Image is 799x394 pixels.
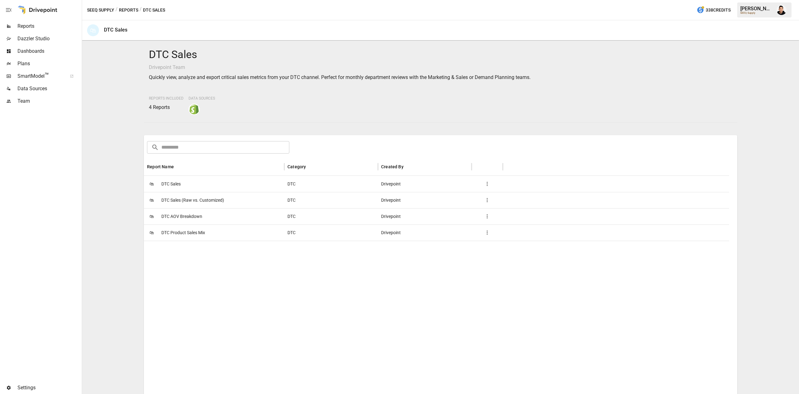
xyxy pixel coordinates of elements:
span: DTC Product Sales Mix [161,225,205,241]
span: Reports Included [149,96,184,101]
span: ™ [45,71,49,79]
img: shopify [189,104,199,114]
span: Data Sources [17,85,81,92]
div: Report Name [147,164,174,169]
button: SEEQ Supply [87,6,114,14]
span: 🛍 [147,212,156,221]
div: SEEQ Supply [740,12,773,14]
span: Team [17,97,81,105]
button: Sort [404,162,413,171]
p: Quickly view, analyze and export critical sales metrics from your DTC channel. Perfect for monthl... [149,74,732,81]
span: DTC Sales (Raw vs. Customized) [161,192,224,208]
span: Reports [17,22,81,30]
button: Sort [306,162,315,171]
span: DTC Sales [161,176,181,192]
p: 4 Reports [149,104,184,111]
img: Francisco Sanchez [777,5,787,15]
div: DTC [284,192,378,208]
span: Data Sources [189,96,215,101]
div: DTC [284,224,378,241]
h4: DTC Sales [149,48,732,61]
div: Drivepoint [378,208,472,224]
span: Dazzler Studio [17,35,81,42]
span: 🛍 [147,228,156,237]
div: DTC [284,176,378,192]
span: 🛍 [147,195,156,205]
button: Sort [174,162,183,171]
p: Drivepoint Team [149,64,732,71]
div: Created By [381,164,404,169]
div: Drivepoint [378,192,472,208]
span: Dashboards [17,47,81,55]
span: DTC AOV Breakdown [161,209,202,224]
div: DTC Sales [104,27,127,33]
div: / [115,6,118,14]
span: 🛍 [147,179,156,189]
span: Plans [17,60,81,67]
div: Category [287,164,306,169]
button: 338Credits [694,4,733,16]
button: Reports [119,6,138,14]
div: Drivepoint [378,224,472,241]
span: 338 Credits [706,6,731,14]
div: 🛍 [87,24,99,36]
div: Drivepoint [378,176,472,192]
span: SmartModel [17,72,63,80]
span: Settings [17,384,81,392]
div: [PERSON_NAME] [740,6,773,12]
button: Francisco Sanchez [773,1,790,19]
div: / [140,6,142,14]
div: DTC [284,208,378,224]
